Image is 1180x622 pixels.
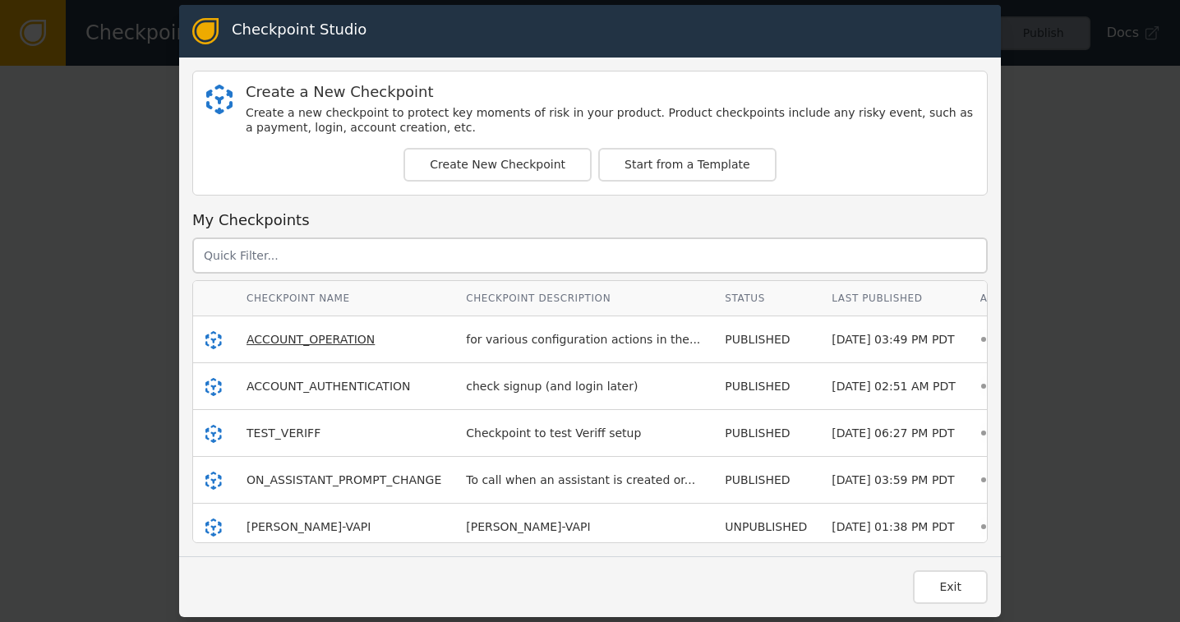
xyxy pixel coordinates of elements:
[832,378,955,395] div: [DATE] 02:51 AM PDT
[247,426,320,440] span: TEST_VERIFF
[466,380,638,393] span: check signup (and login later)
[247,380,411,393] span: ACCOUNT_AUTHENTICATION
[247,473,441,486] span: ON_ASSISTANT_PROMPT_CHANGE
[725,378,807,395] div: PUBLISHED
[913,570,988,604] button: Exit
[725,331,807,348] div: PUBLISHED
[466,520,590,533] span: [PERSON_NAME]-VAPI
[819,281,967,316] th: Last Published
[466,472,695,489] div: To call when an assistant is created or...
[192,237,988,274] input: Quick Filter...
[725,425,807,442] div: PUBLISHED
[598,148,777,182] button: Start from a Template
[832,331,955,348] div: [DATE] 03:49 PM PDT
[234,281,454,316] th: Checkpoint Name
[832,425,955,442] div: [DATE] 06:27 PM PDT
[247,333,375,346] span: ACCOUNT_OPERATION
[466,426,641,440] span: Checkpoint to test Veriff setup
[403,148,592,182] button: Create New Checkpoint
[246,106,974,135] div: Create a new checkpoint to protect key moments of risk in your product. Product checkpoints inclu...
[968,281,1040,316] th: Actions
[712,281,819,316] th: Status
[466,331,700,348] div: for various configuration actions in the...
[232,18,366,44] div: Checkpoint Studio
[247,520,371,533] span: [PERSON_NAME]-VAPI
[725,472,807,489] div: PUBLISHED
[454,281,712,316] th: Checkpoint Description
[832,472,955,489] div: [DATE] 03:59 PM PDT
[246,85,974,99] div: Create a New Checkpoint
[725,518,807,536] div: UNPUBLISHED
[192,209,988,231] div: My Checkpoints
[832,518,955,536] div: [DATE] 01:38 PM PDT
